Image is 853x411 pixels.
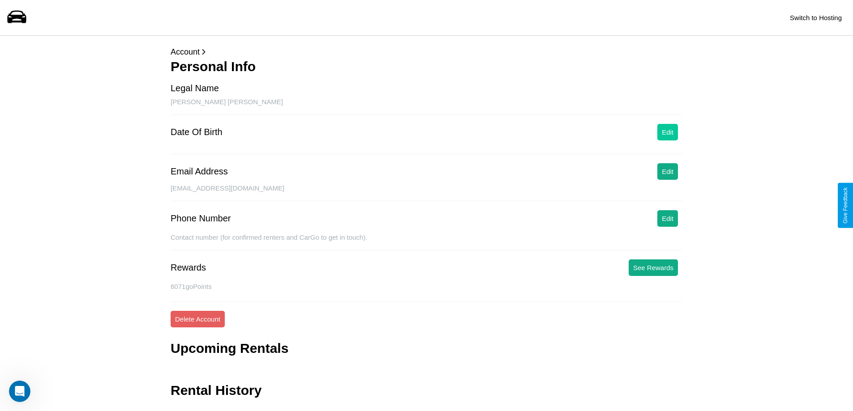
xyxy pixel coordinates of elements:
[785,9,846,26] button: Switch to Hosting
[657,163,678,180] button: Edit
[171,341,288,356] h3: Upcoming Rentals
[657,124,678,140] button: Edit
[171,383,261,398] h3: Rental History
[629,259,678,276] button: See Rewards
[171,263,206,273] div: Rewards
[171,45,682,59] p: Account
[171,184,682,201] div: [EMAIL_ADDRESS][DOMAIN_NAME]
[842,187,849,224] div: Give Feedback
[171,83,219,93] div: Legal Name
[171,280,682,292] p: 6071 goPoints
[171,127,223,137] div: Date Of Birth
[171,166,228,177] div: Email Address
[171,59,682,74] h3: Personal Info
[171,98,682,115] div: [PERSON_NAME] [PERSON_NAME]
[171,233,682,250] div: Contact number (for confirmed renters and CarGo to get in touch).
[9,381,30,402] iframe: Intercom live chat
[657,210,678,227] button: Edit
[171,213,231,224] div: Phone Number
[171,311,225,327] button: Delete Account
